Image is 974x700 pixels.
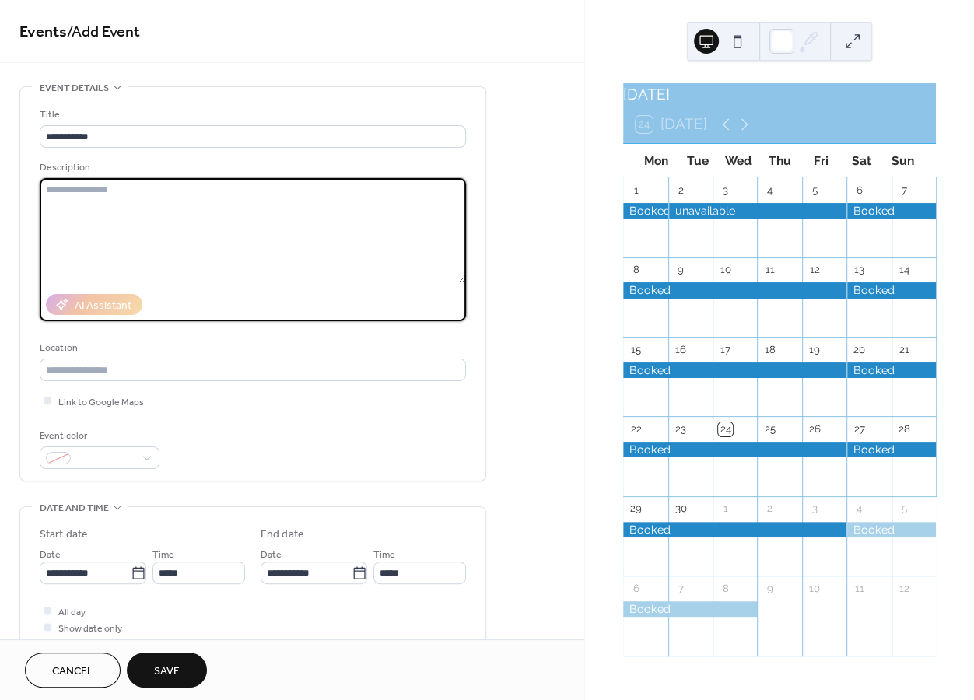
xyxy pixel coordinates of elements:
div: 8 [718,581,732,595]
div: Mon [636,144,677,177]
div: 8 [629,263,643,277]
div: Location [40,340,463,356]
div: Booked [623,282,846,298]
button: Cancel [25,653,121,688]
div: 12 [897,581,911,595]
div: 15 [629,342,643,356]
span: Save [154,663,180,680]
span: Hide end time [58,637,117,653]
span: All day [58,604,86,621]
div: 27 [852,422,866,436]
div: 22 [629,422,643,436]
div: 23 [674,422,688,436]
span: Event details [40,80,109,96]
div: 18 [763,342,777,356]
div: 30 [674,502,688,516]
div: Sun [882,144,923,177]
div: Booked [623,203,667,219]
div: 7 [674,581,688,595]
span: Date and time [40,500,109,516]
div: 2 [674,183,688,197]
div: 14 [897,263,911,277]
div: 11 [852,581,866,595]
div: 6 [852,183,866,197]
div: 5 [897,502,911,516]
div: 19 [808,342,822,356]
div: 1 [718,502,732,516]
div: Fri [801,144,842,177]
div: 10 [808,581,822,595]
a: Events [19,17,67,47]
div: Thu [759,144,801,177]
div: 26 [808,422,822,436]
div: 2 [763,502,777,516]
div: 10 [718,263,732,277]
div: Booked [846,203,936,219]
div: Booked [846,362,936,378]
div: Booked [623,442,846,457]
span: Time [152,547,174,563]
div: 3 [808,502,822,516]
div: Wed [718,144,759,177]
button: Save [127,653,207,688]
div: Booked [846,522,936,537]
div: Booked [623,522,846,537]
div: 6 [629,581,643,595]
div: 4 [852,502,866,516]
div: 21 [897,342,911,356]
div: Booked [846,442,936,457]
div: End date [261,527,304,543]
span: / Add Event [67,17,140,47]
div: Title [40,107,463,123]
div: 1 [629,183,643,197]
div: 4 [763,183,777,197]
div: Start date [40,527,88,543]
div: Booked [846,282,936,298]
span: Show date only [58,621,122,637]
span: Cancel [52,663,93,680]
div: Description [40,159,463,176]
div: Booked [623,362,846,378]
div: 28 [897,422,911,436]
div: Event color [40,428,156,444]
div: 3 [718,183,732,197]
div: 24 [718,422,732,436]
div: 9 [763,581,777,595]
span: Time [373,547,395,563]
div: 29 [629,502,643,516]
div: [DATE] [623,83,936,106]
div: unavailable [668,203,847,219]
div: Sat [841,144,882,177]
div: 17 [718,342,732,356]
div: Booked [623,601,757,617]
span: Date [261,547,282,563]
div: 16 [674,342,688,356]
div: 12 [808,263,822,277]
span: Date [40,547,61,563]
div: 7 [897,183,911,197]
div: 9 [674,263,688,277]
div: 13 [852,263,866,277]
div: 5 [808,183,822,197]
div: 25 [763,422,777,436]
span: Link to Google Maps [58,394,144,411]
div: 20 [852,342,866,356]
div: 11 [763,263,777,277]
div: Tue [677,144,718,177]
